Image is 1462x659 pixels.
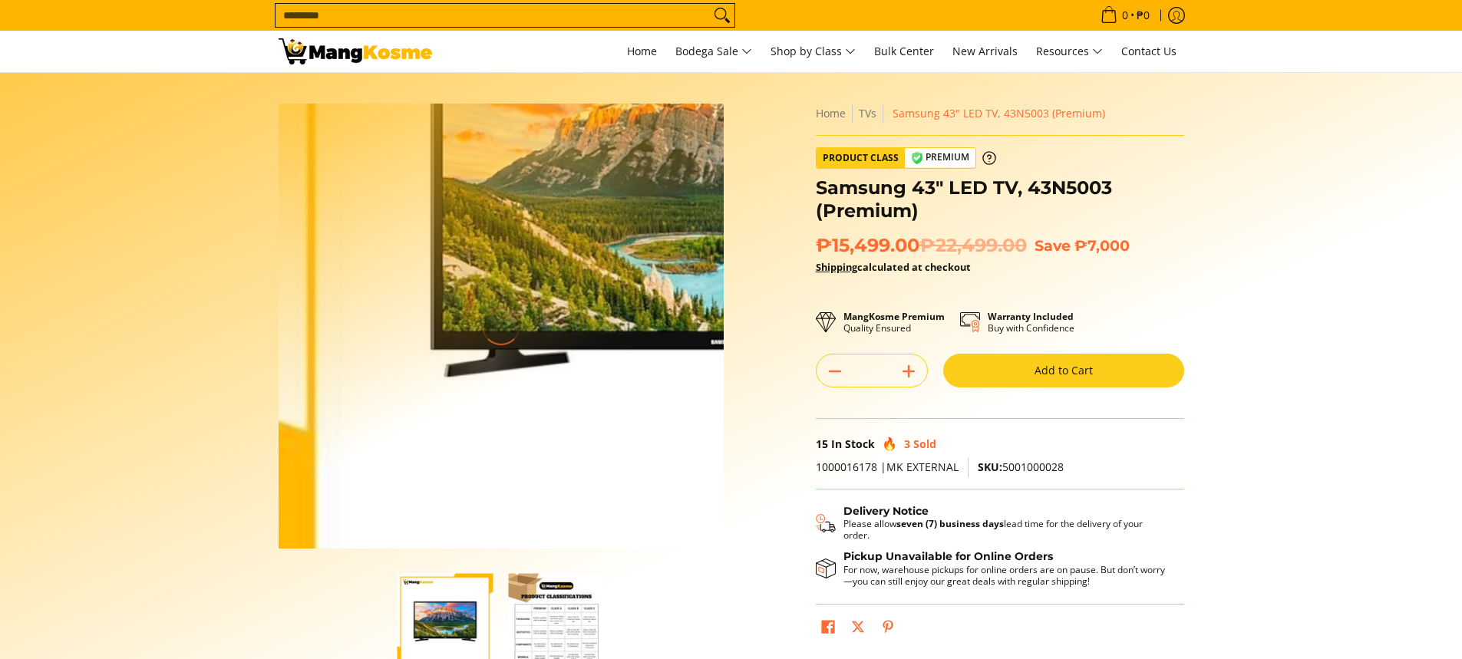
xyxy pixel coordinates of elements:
a: Post on X [847,616,869,642]
a: Share on Facebook [817,616,839,642]
span: Save [1035,236,1071,255]
a: Shop by Class [763,31,863,72]
strong: Warranty Included [988,310,1074,323]
button: Search [710,4,734,27]
del: ₱22,499.00 [919,234,1027,257]
span: 0 [1120,10,1130,21]
span: Bulk Center [874,44,934,58]
a: Home [816,106,846,120]
span: Samsung 43" LED TV, 43N5003 (Premium) [893,106,1105,120]
span: Premium [905,148,975,167]
span: Product Class [817,148,905,168]
p: Please allow lead time for the delivery of your order. [843,518,1169,541]
a: Bodega Sale [668,31,760,72]
img: premium-badge-icon.webp [911,152,923,164]
a: TVs [859,106,876,120]
span: SKU: [978,460,1002,474]
strong: calculated at checkout [816,260,971,274]
img: samsung-43-inch-led-tv-full-view- mang-kosme [279,104,724,549]
span: Sold [913,437,936,451]
button: Subtract [817,359,853,384]
button: Shipping & Delivery [816,505,1169,542]
span: ₱0 [1134,10,1152,21]
span: Contact Us [1121,44,1177,58]
a: Home [619,31,665,72]
span: Home [627,44,657,58]
strong: Pickup Unavailable for Online Orders [843,549,1053,563]
a: Pin on Pinterest [877,616,899,642]
span: 3 [904,437,910,451]
span: New Arrivals [952,44,1018,58]
nav: Breadcrumbs [816,104,1184,124]
nav: Main Menu [447,31,1184,72]
span: ₱7,000 [1074,236,1130,255]
h1: Samsung 43" LED TV, 43N5003 (Premium) [816,176,1184,222]
span: 5001000028 [978,460,1064,474]
a: Contact Us [1114,31,1184,72]
span: ₱15,499.00 [816,234,1027,257]
span: 15 [816,437,828,451]
button: Add [890,359,927,384]
span: 1000016178 |MK EXTERNAL [816,460,959,474]
span: Bodega Sale [675,42,752,61]
strong: Delivery Notice [843,504,929,518]
a: Product Class Premium [816,147,996,169]
img: Samsung 43&quot; LED TV - 43N5003 (Premium Appliances) l Mang Kosme [279,38,432,64]
span: In Stock [831,437,875,451]
span: Resources [1036,42,1103,61]
p: Quality Ensured [843,311,945,334]
span: Shop by Class [771,42,856,61]
strong: MangKosme Premium [843,310,945,323]
p: Buy with Confidence [988,311,1074,334]
a: New Arrivals [945,31,1025,72]
a: Bulk Center [866,31,942,72]
button: Add to Cart [943,354,1184,387]
a: Shipping [816,260,857,274]
a: Resources [1028,31,1111,72]
strong: seven (7) business days [896,517,1004,530]
span: • [1096,7,1154,24]
p: For now, warehouse pickups for online orders are on pause. But don’t worry—you can still enjoy ou... [843,564,1169,587]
